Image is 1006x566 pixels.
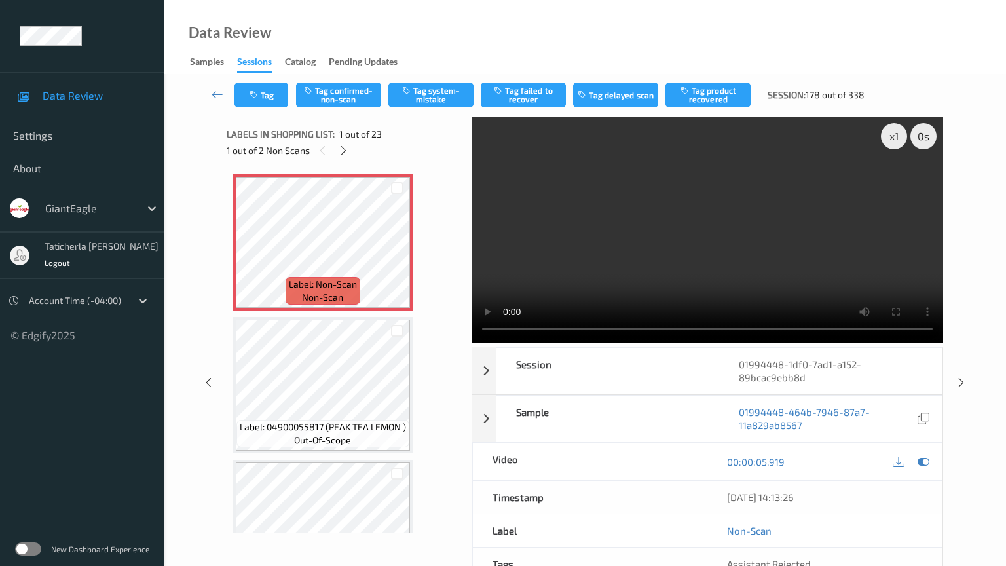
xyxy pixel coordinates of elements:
div: 0 s [910,123,937,149]
div: Sample [496,396,719,442]
div: Samples [190,55,224,71]
div: x 1 [881,123,907,149]
div: Sample01994448-464b-7946-87a7-11a829ab8567 [472,395,942,442]
span: out-of-scope [294,434,351,447]
span: non-scan [302,291,343,304]
button: Tag failed to recover [481,83,566,107]
div: 1 out of 2 Non Scans [227,142,462,159]
button: Tag [234,83,288,107]
a: Non-Scan [727,524,772,537]
a: Catalog [285,53,329,71]
div: Session [496,348,719,394]
div: Timestamp [473,481,707,514]
div: Catalog [285,55,316,71]
a: Pending Updates [329,53,411,71]
div: Session01994448-1df0-7ad1-a152-89bcac9ebb8d [472,347,942,394]
span: Label: 04900055817 (PEAK TEA LEMON ) [240,421,406,434]
div: Data Review [189,26,271,39]
span: 1 out of 23 [339,128,382,141]
button: Tag product recovered [665,83,751,107]
a: 01994448-464b-7946-87a7-11a829ab8567 [739,406,914,432]
div: Label [473,514,707,547]
button: Tag delayed scan [573,83,658,107]
div: 01994448-1df0-7ad1-a152-89bcac9ebb8d [719,348,942,394]
button: Tag confirmed-non-scan [296,83,381,107]
span: 178 out of 338 [806,88,865,102]
button: Tag system-mistake [388,83,474,107]
a: Sessions [237,53,285,73]
div: Video [473,443,707,480]
span: Label: Non-Scan [289,278,357,291]
span: Session: [768,88,806,102]
div: Sessions [237,55,272,73]
a: 00:00:05.919 [727,455,785,468]
span: Labels in shopping list: [227,128,335,141]
a: Samples [190,53,237,71]
div: [DATE] 14:13:26 [727,491,922,504]
div: Pending Updates [329,55,398,71]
